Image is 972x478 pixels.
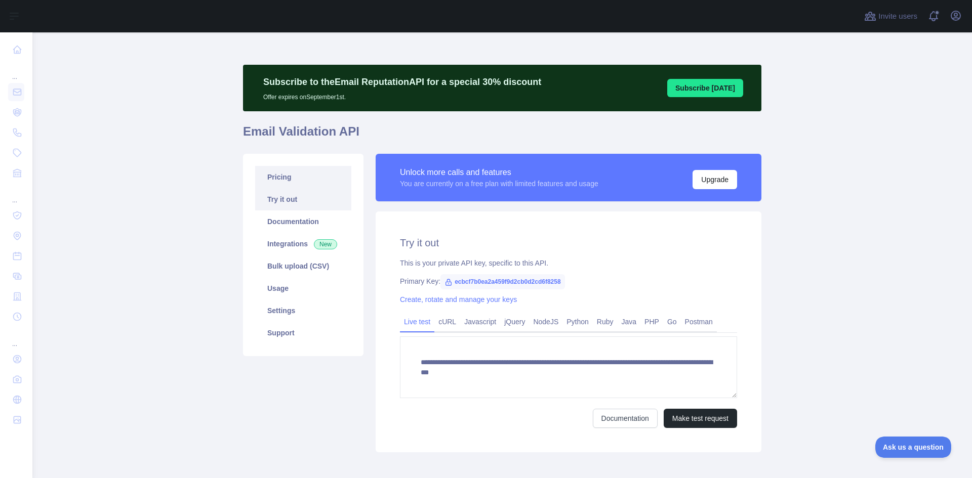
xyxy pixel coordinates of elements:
a: Try it out [255,188,351,210]
a: Usage [255,277,351,299]
span: Invite users [878,11,917,22]
h2: Try it out [400,236,737,250]
a: Javascript [460,314,500,330]
div: Unlock more calls and features [400,166,598,179]
div: ... [8,328,24,348]
a: Integrations New [255,233,351,255]
div: ... [8,61,24,81]
a: Python [562,314,593,330]
a: Create, rotate and manage your keys [400,295,517,303]
a: jQuery [500,314,529,330]
a: Bulk upload (CSV) [255,255,351,277]
div: You are currently on a free plan with limited features and usage [400,179,598,189]
a: Java [618,314,641,330]
button: Subscribe [DATE] [667,79,743,97]
h1: Email Validation API [243,123,761,148]
div: Primary Key: [400,276,737,286]
a: NodeJS [529,314,562,330]
a: Ruby [593,314,618,330]
a: Go [663,314,681,330]
a: Support [255,322,351,344]
span: ecbcf7b0ea2a459f9d2cb0d2cd6f8258 [440,274,564,289]
a: Settings [255,299,351,322]
span: New [314,239,337,249]
div: This is your private API key, specific to this API. [400,258,737,268]
a: Pricing [255,166,351,188]
button: Invite users [862,8,919,24]
a: PHP [640,314,663,330]
p: Subscribe to the Email Reputation API for a special 30 % discount [263,75,541,89]
a: cURL [434,314,460,330]
div: ... [8,184,24,204]
a: Live test [400,314,434,330]
a: Documentation [255,210,351,233]
button: Make test request [664,409,737,428]
button: Upgrade [693,170,737,189]
a: Documentation [593,409,658,428]
iframe: Toggle Customer Support [875,437,952,458]
a: Postman [681,314,717,330]
p: Offer expires on September 1st. [263,89,541,101]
